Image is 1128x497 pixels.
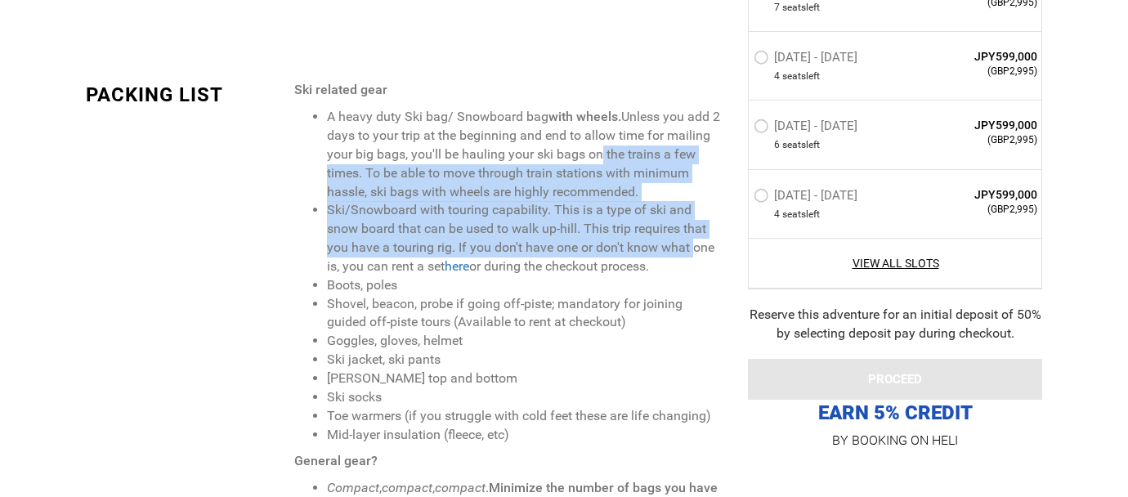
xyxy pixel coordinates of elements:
[748,359,1042,400] button: PROCEED
[86,81,282,109] div: PACKING LIST
[801,207,806,221] span: s
[754,187,862,207] label: [DATE] - [DATE]
[382,480,432,495] em: compact
[548,109,621,124] strong: with wheels.
[445,258,469,274] a: here
[919,48,1037,65] span: JPY599,000
[435,480,486,495] em: compact
[782,1,820,15] span: seat left
[782,69,820,83] span: seat left
[754,50,862,69] label: [DATE] - [DATE]
[801,69,806,83] span: s
[748,429,1042,452] p: BY BOOKING ON HELI
[327,351,723,369] li: Ski jacket, ski pants
[774,207,780,221] span: 4
[754,119,862,138] label: [DATE] - [DATE]
[782,207,820,221] span: seat left
[327,426,723,445] li: Mid-layer insulation (fleece, etc)
[748,305,1042,343] div: Reserve this adventure for an initial deposit of 50% by selecting deposit pay during checkout.
[919,202,1037,216] span: (GBP2,995)
[327,108,723,201] li: A heavy duty Ski bag/ Snowboard bag Unless you add 2 days to your trip at the beginning and end t...
[774,1,780,15] span: 7
[919,117,1037,133] span: JPY599,000
[774,138,780,152] span: 6
[327,276,723,295] li: Boots, poles
[919,133,1037,147] span: (GBP2,995)
[327,369,723,388] li: [PERSON_NAME] top and bottom
[801,1,806,15] span: s
[294,453,378,468] strong: General gear?
[327,480,379,495] em: Compact
[327,388,723,407] li: Ski socks
[327,201,723,275] li: Ski/Snowboard with touring capability. This is a type of ski and snow board that can be used to w...
[754,254,1037,271] a: View All Slots
[782,138,820,152] span: seat left
[774,69,780,83] span: 4
[327,407,723,426] li: Toe warmers (if you struggle with cold feet these are life changing)
[294,82,387,97] strong: Ski related gear
[919,65,1037,78] span: (GBP2,995)
[327,332,723,351] li: Goggles, gloves, helmet
[919,186,1037,202] span: JPY599,000
[801,138,806,152] span: s
[327,295,723,333] li: Shovel, beacon, probe if going off-piste; mandatory for joining guided off-piste tours (Available...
